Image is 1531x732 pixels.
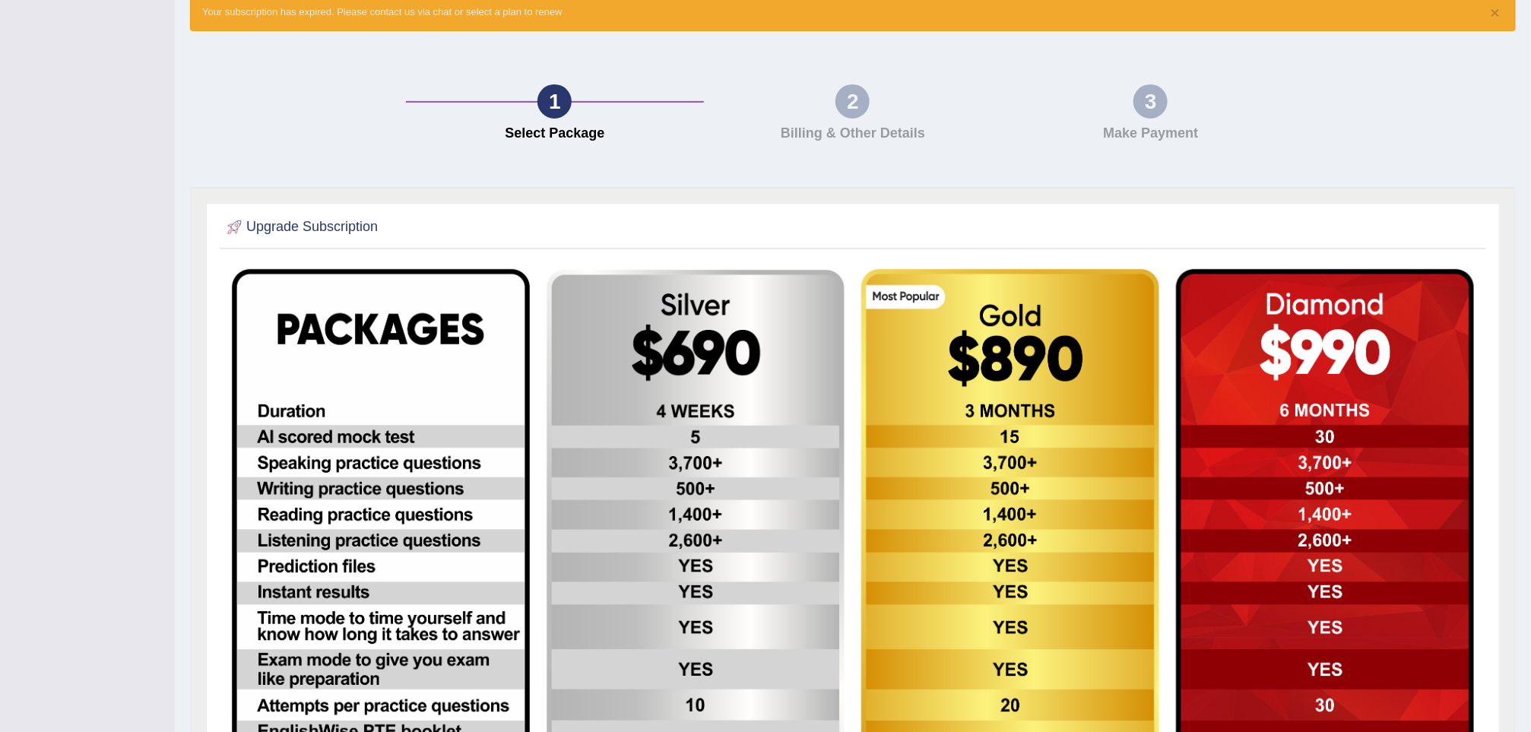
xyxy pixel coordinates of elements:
h4: Select Package [414,126,696,141]
h4: Make Payment [1010,126,1292,141]
div: 3 [1133,84,1168,119]
h2: Upgrade Subscription [223,216,378,239]
div: 1 [537,84,572,119]
div: 2 [835,84,870,119]
button: × [1491,5,1500,21]
h4: Billing & Other Details [712,126,994,141]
